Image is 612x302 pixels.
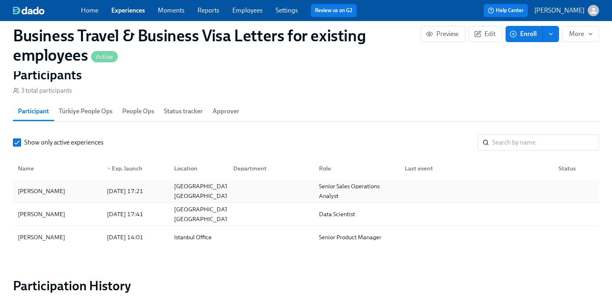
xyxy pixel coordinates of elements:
div: [DATE] 17:41 [104,209,168,219]
h1: Business Travel & Business Visa Letters for existing employees [13,26,421,65]
div: ▼Exp. launch [100,160,168,177]
button: Preview [421,26,465,42]
div: Location [171,164,227,173]
p: [PERSON_NAME] [534,6,584,15]
h2: Participation History [13,278,599,294]
a: Moments [158,6,185,14]
div: Istanbul Office [171,232,227,242]
div: [PERSON_NAME] [15,232,100,242]
span: Participant [18,106,49,117]
div: Senior Sales Operations Analyst [316,181,398,201]
div: [DATE] 14:01 [104,232,168,242]
div: Status [555,164,597,173]
input: Search by name [492,134,599,151]
img: dado [13,6,45,15]
div: [PERSON_NAME] [15,209,100,219]
span: ▼ [107,167,111,171]
div: Department [227,160,312,177]
div: Last event [398,160,552,177]
button: enroll [543,26,559,42]
div: Exp. launch [104,164,168,173]
button: Review us on G2 [311,4,357,17]
div: [PERSON_NAME] [15,186,68,196]
div: Role [316,164,398,173]
a: Review us on G2 [315,6,353,15]
div: 3 total participants [13,86,72,95]
div: [PERSON_NAME][DATE] 17:21[GEOGRAPHIC_DATA], [GEOGRAPHIC_DATA]Senior Sales Operations Analyst [13,180,599,203]
div: Name [15,160,100,177]
div: Role [312,160,398,177]
span: Status tracker [164,106,203,117]
button: [PERSON_NAME] [534,5,599,16]
div: [PERSON_NAME][DATE] 17:41[GEOGRAPHIC_DATA], [GEOGRAPHIC_DATA]Data Scientist [13,203,599,226]
span: Enroll [511,30,537,38]
div: Location [168,160,227,177]
div: Department [230,164,312,173]
div: Name [15,164,100,173]
div: [DATE] 17:21 [104,186,168,196]
span: Help Center [488,6,524,15]
div: Last event [402,164,552,173]
div: Data Scientist [316,209,398,219]
a: Settings [276,6,298,14]
a: dado [13,6,81,15]
button: Edit [469,26,502,42]
button: More [562,26,599,42]
span: Preview [427,30,459,38]
a: Employees [232,6,263,14]
span: Show only active experiences [24,138,104,147]
span: Approver [212,106,239,117]
span: People Ops [122,106,154,117]
div: [GEOGRAPHIC_DATA], [GEOGRAPHIC_DATA] [171,181,238,201]
div: Senior Product Manager [316,232,398,242]
button: Help Center [484,4,528,17]
span: Active [91,54,118,60]
div: Status [552,160,597,177]
div: [PERSON_NAME][DATE] 14:01Istanbul OfficeSenior Product Manager [13,226,599,249]
a: Home [81,6,98,14]
h2: Participants [13,67,599,83]
a: Experiences [111,6,145,14]
div: [GEOGRAPHIC_DATA], [GEOGRAPHIC_DATA] [171,204,238,224]
span: Türkiye People Ops [59,106,113,117]
a: Reports [198,6,219,14]
button: Enroll [506,26,543,42]
span: Edit [476,30,495,38]
span: More [569,30,592,38]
